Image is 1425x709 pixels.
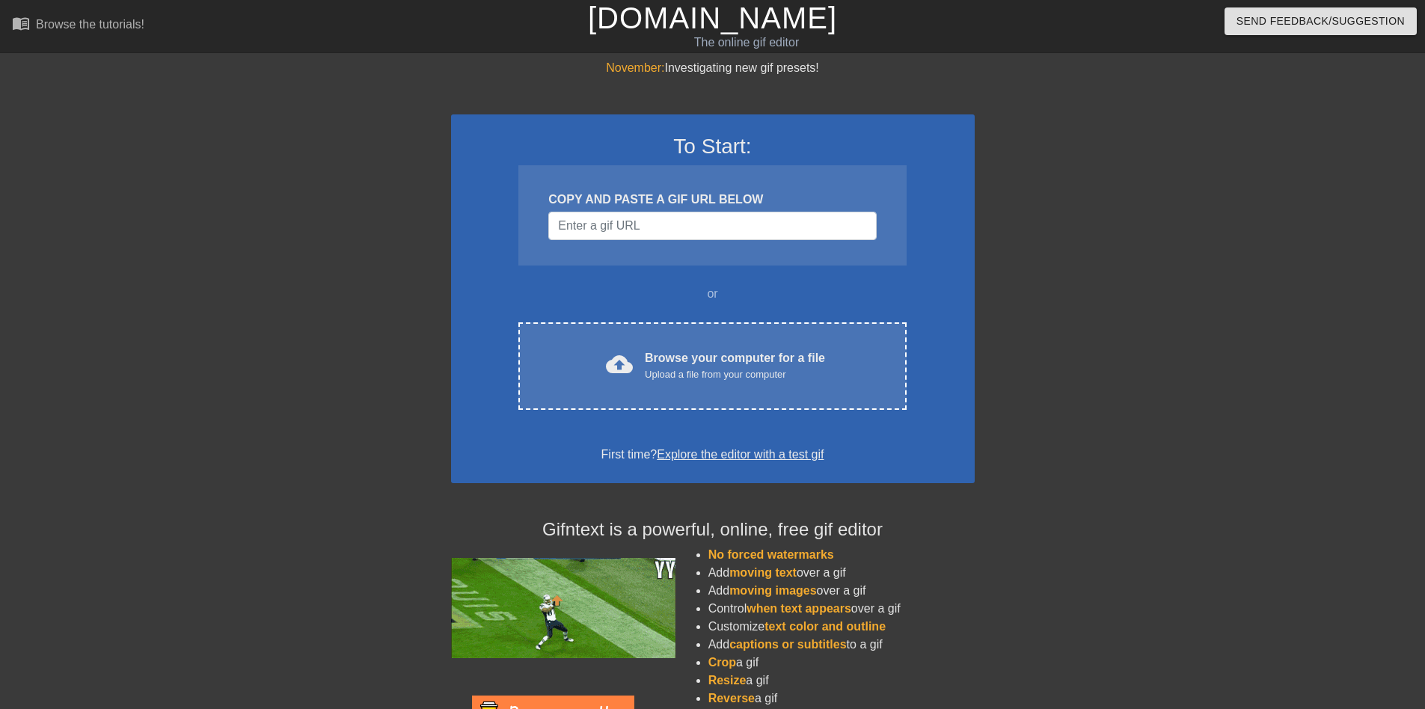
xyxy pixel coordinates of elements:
[482,34,1011,52] div: The online gif editor
[708,564,975,582] li: Add over a gif
[36,18,144,31] div: Browse the tutorials!
[708,654,975,672] li: a gif
[606,351,633,378] span: cloud_upload
[548,191,876,209] div: COPY AND PASTE A GIF URL BELOW
[708,674,747,687] span: Resize
[729,566,797,579] span: moving text
[12,14,144,37] a: Browse the tutorials!
[471,446,955,464] div: First time?
[747,602,851,615] span: when text appears
[764,620,886,633] span: text color and outline
[708,600,975,618] li: Control over a gif
[1236,12,1405,31] span: Send Feedback/Suggestion
[708,690,975,708] li: a gif
[729,584,816,597] span: moving images
[729,638,846,651] span: captions or subtitles
[708,672,975,690] li: a gif
[490,285,936,303] div: or
[657,448,824,461] a: Explore the editor with a test gif
[1225,7,1417,35] button: Send Feedback/Suggestion
[645,367,825,382] div: Upload a file from your computer
[708,548,834,561] span: No forced watermarks
[606,61,664,74] span: November:
[708,692,755,705] span: Reverse
[12,14,30,32] span: menu_book
[708,618,975,636] li: Customize
[451,519,975,541] h4: Gifntext is a powerful, online, free gif editor
[471,134,955,159] h3: To Start:
[645,349,825,382] div: Browse your computer for a file
[708,636,975,654] li: Add to a gif
[708,582,975,600] li: Add over a gif
[451,558,675,658] img: football_small.gif
[588,1,837,34] a: [DOMAIN_NAME]
[548,212,876,240] input: Username
[708,656,736,669] span: Crop
[451,59,975,77] div: Investigating new gif presets!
